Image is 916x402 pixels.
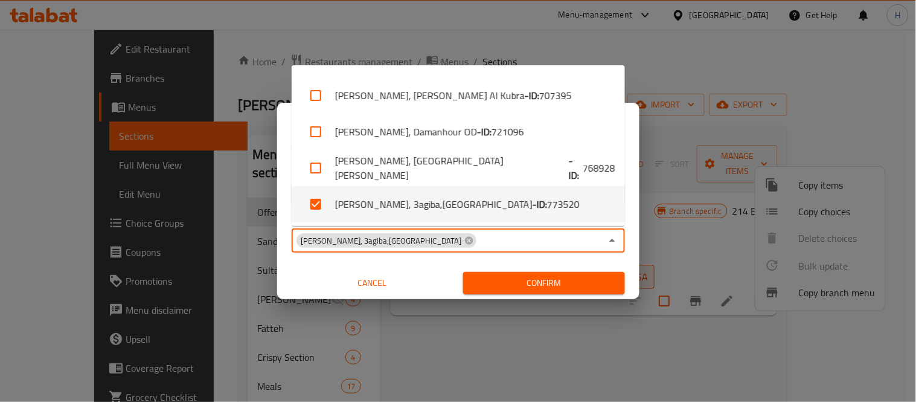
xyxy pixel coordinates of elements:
b: - ID: [525,88,539,103]
b: - ID: [461,52,475,66]
b: - ID: [569,154,583,183]
button: Close [604,232,621,249]
b: - ID: [533,197,547,212]
span: 707395 [539,88,572,103]
li: [PERSON_NAME], [GEOGRAPHIC_DATA][PERSON_NAME] [292,150,625,186]
li: [PERSON_NAME], [PERSON_NAME] Al Kubra [292,77,625,114]
span: [PERSON_NAME], 3agiba,[GEOGRAPHIC_DATA] [296,235,467,247]
span: 721096 [492,125,524,139]
span: 768928 [583,161,615,175]
li: [PERSON_NAME], 3agiba,[GEOGRAPHIC_DATA] [292,186,625,222]
button: Confirm [463,272,625,294]
span: 773520 [547,197,580,212]
li: [PERSON_NAME], Damanhour OD [292,114,625,150]
span: Confirm [473,276,615,291]
span: 514135 [475,52,508,66]
div: [PERSON_NAME], 3agiba,[GEOGRAPHIC_DATA] [296,233,476,248]
span: Cancel [296,276,449,291]
button: Cancel [292,272,453,294]
b: - ID: [477,125,492,139]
